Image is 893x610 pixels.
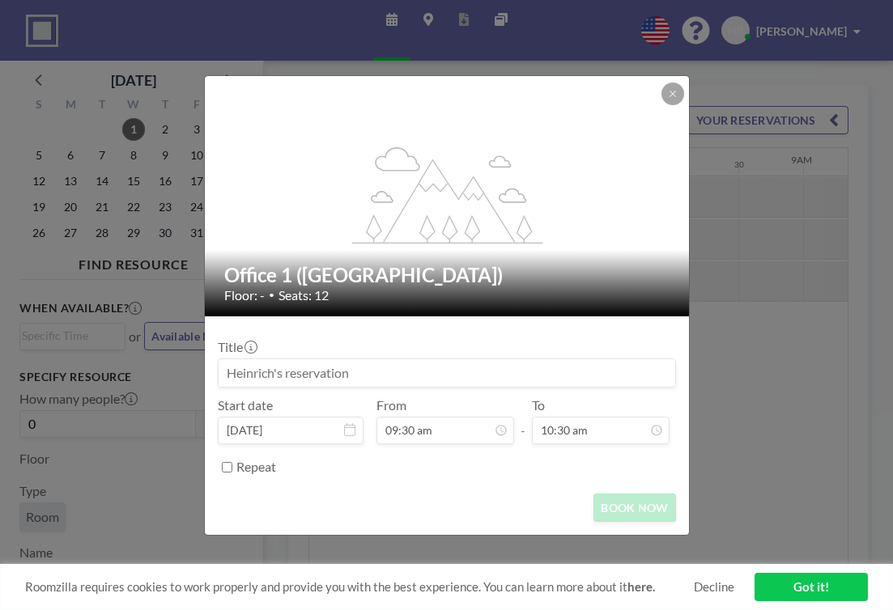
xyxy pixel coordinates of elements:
[25,579,694,595] span: Roomzilla requires cookies to work properly and provide you with the best experience. You can lea...
[521,403,525,438] span: -
[236,459,276,475] label: Repeat
[219,359,675,387] input: Heinrich's reservation
[593,494,675,522] button: BOOK NOW
[224,287,265,303] span: Floor: -
[627,579,655,594] a: here.
[224,263,671,287] h2: Office 1 ([GEOGRAPHIC_DATA])
[755,573,868,601] a: Got it!
[351,146,542,243] g: flex-grow: 1.2;
[532,397,545,413] label: To
[694,579,734,595] a: Decline
[279,287,329,303] span: Seats: 12
[376,397,406,413] label: From
[218,397,273,413] label: Start date
[269,289,274,301] span: •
